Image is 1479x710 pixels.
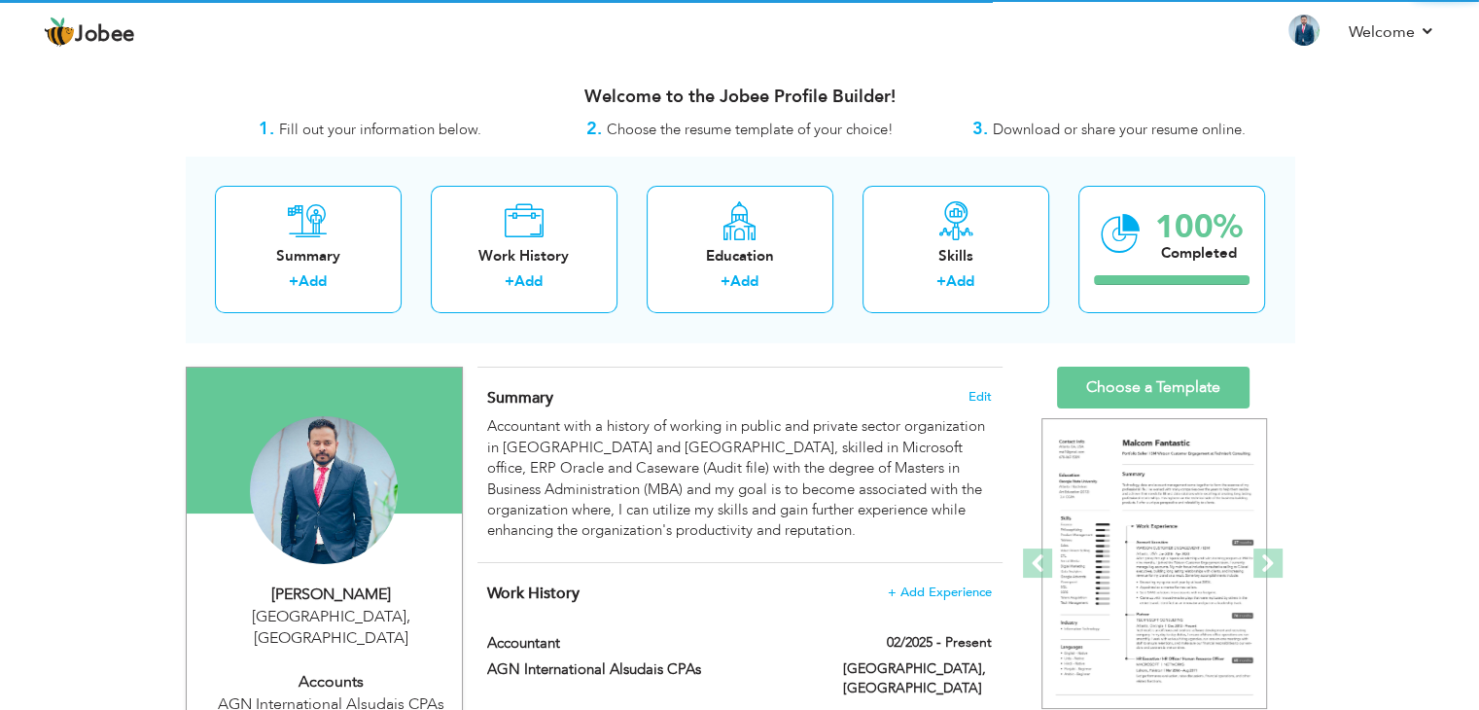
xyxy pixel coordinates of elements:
div: Accountant with a history of working in public and private sector organization in [GEOGRAPHIC_DAT... [487,416,991,542]
label: [GEOGRAPHIC_DATA], [GEOGRAPHIC_DATA] [843,659,992,698]
label: 02/2025 - Present [887,633,992,653]
a: Welcome [1349,20,1435,44]
label: + [289,271,299,292]
span: , [406,606,410,627]
strong: 3. [972,117,988,141]
div: Accounts [201,671,462,693]
span: Download or share your resume online. [993,120,1246,139]
label: + [936,271,946,292]
strong: 1. [259,117,274,141]
h3: Welcome to the Jobee Profile Builder! [186,88,1294,107]
h4: This helps to show the companies you have worked for. [487,584,991,603]
span: Work History [487,583,580,604]
span: Jobee [75,24,135,46]
div: Education [662,246,818,266]
div: Skills [878,246,1034,266]
div: [GEOGRAPHIC_DATA] [GEOGRAPHIC_DATA] [201,606,462,651]
label: + [721,271,730,292]
a: Add [299,271,327,291]
a: Add [730,271,758,291]
label: Accountant [487,633,814,654]
img: Irsalan Ahsan Khan [250,416,398,564]
div: Summary [230,246,386,266]
span: Fill out your information below. [279,120,481,139]
div: 100% [1155,211,1243,243]
label: AGN International Alsudais CPAs [487,659,814,680]
span: + Add Experience [888,586,992,599]
a: Add [946,271,974,291]
img: Profile Img [1288,15,1320,46]
span: Choose the resume template of your choice! [607,120,894,139]
span: Summary [487,387,553,408]
div: Completed [1155,243,1243,264]
div: Work History [446,246,602,266]
a: Jobee [44,17,135,48]
img: jobee.io [44,17,75,48]
strong: 2. [586,117,602,141]
label: + [505,271,514,292]
h4: Adding a summary is a quick and easy way to highlight your experience and interests. [487,388,991,408]
a: Add [514,271,543,291]
div: [PERSON_NAME] [201,584,462,606]
span: Edit [968,390,992,404]
a: Choose a Template [1057,367,1250,408]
